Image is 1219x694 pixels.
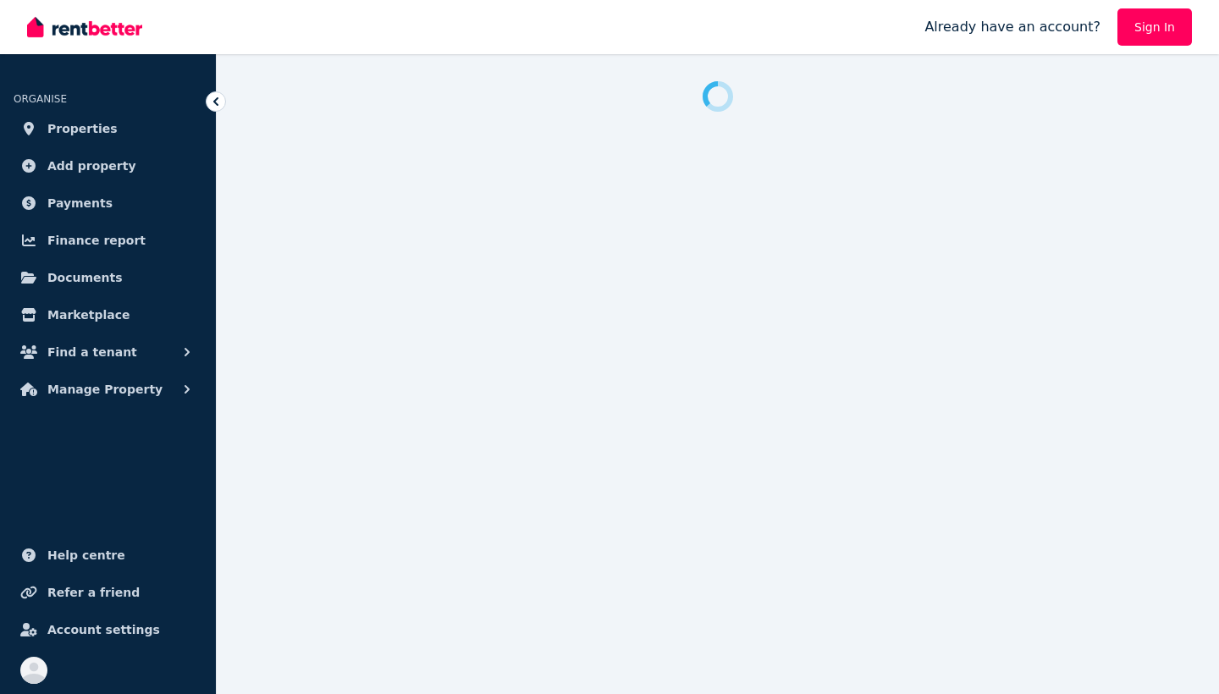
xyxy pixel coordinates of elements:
[47,118,118,139] span: Properties
[47,582,140,603] span: Refer a friend
[47,267,123,288] span: Documents
[14,298,202,332] a: Marketplace
[924,17,1100,37] span: Already have an account?
[47,620,160,640] span: Account settings
[47,305,130,325] span: Marketplace
[47,230,146,251] span: Finance report
[14,613,202,647] a: Account settings
[14,149,202,183] a: Add property
[14,186,202,220] a: Payments
[14,538,202,572] a: Help centre
[14,372,202,406] button: Manage Property
[1117,8,1192,46] a: Sign In
[27,14,142,40] img: RentBetter
[14,335,202,369] button: Find a tenant
[47,545,125,565] span: Help centre
[47,193,113,213] span: Payments
[47,156,136,176] span: Add property
[47,342,137,362] span: Find a tenant
[47,379,163,399] span: Manage Property
[14,223,202,257] a: Finance report
[14,112,202,146] a: Properties
[14,576,202,609] a: Refer a friend
[14,261,202,295] a: Documents
[14,93,67,105] span: ORGANISE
